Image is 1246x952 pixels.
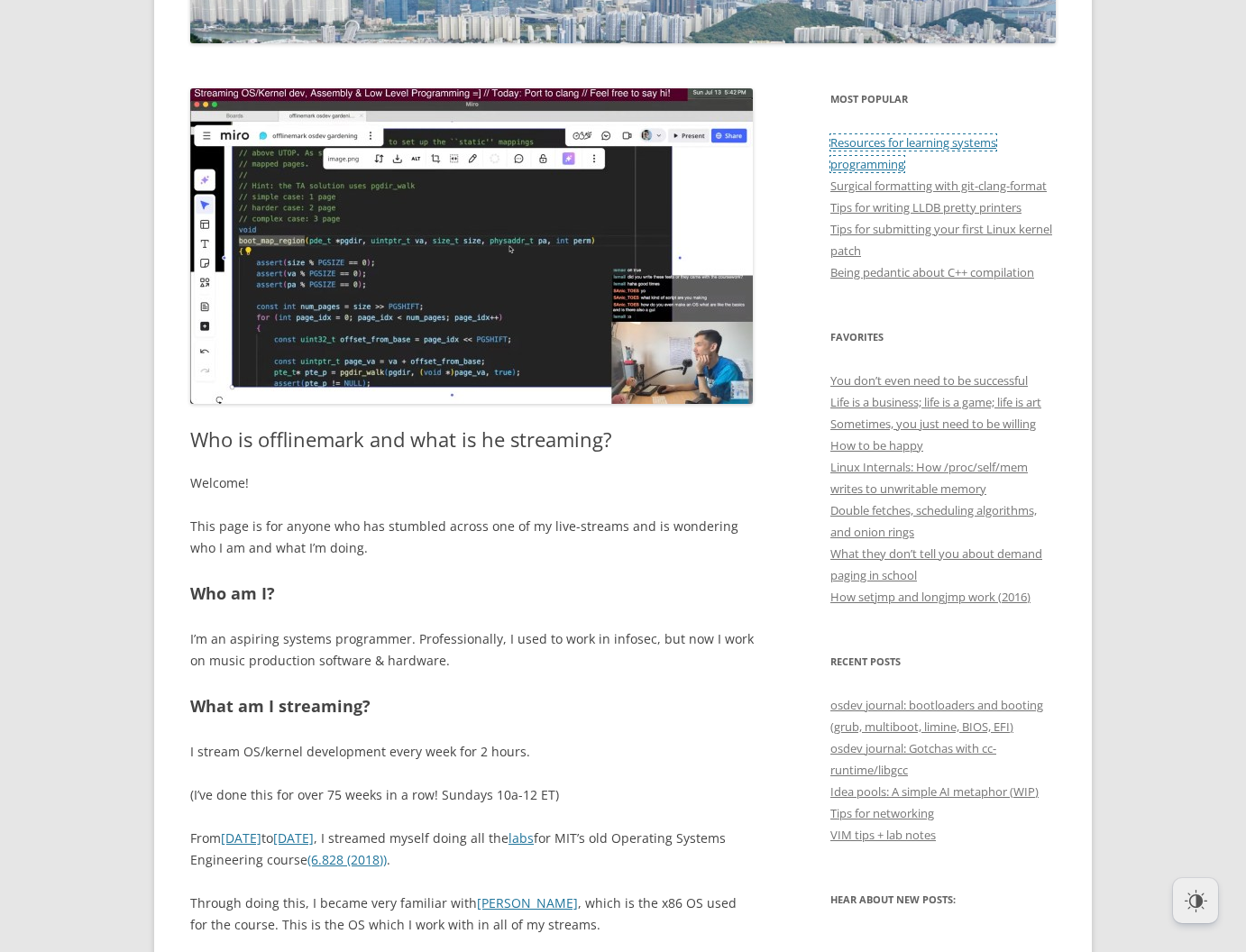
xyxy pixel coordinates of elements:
h3: Hear about new posts: [830,889,1056,911]
a: osdev journal: bootloaders and booting (grub, multiboot, limine, BIOS, EFI) [830,697,1043,735]
h3: Favorites [830,326,1056,348]
a: [DATE] [221,829,261,847]
a: How setjmp and longjmp work (2016) [830,589,1031,605]
a: Tips for networking [830,805,934,821]
a: Tips for writing LLDB pretty printers [830,199,1022,215]
h3: Most Popular [830,88,1056,110]
h3: Recent Posts [830,651,1056,673]
a: [PERSON_NAME] [477,894,578,911]
p: (I’ve done this for over 75 weeks in a row! Sundays 10a-12 ET) [190,784,754,806]
a: (6.828 (2018)) [307,851,387,868]
a: Linux Internals: How /proc/self/mem writes to unwritable memory [830,459,1028,497]
a: What they don’t tell you about demand paging in school [830,545,1042,583]
h2: What am I streaming? [190,693,754,719]
a: VIM tips + lab notes [830,827,936,843]
a: Surgical formatting with git-clang-format [830,178,1047,194]
a: Double fetches, scheduling algorithms, and onion rings [830,502,1037,540]
p: This page is for anyone who has stumbled across one of my live-streams and is wondering who I am ... [190,516,754,559]
p: Through doing this, I became very familiar with , which is the x86 OS used for the course. This i... [190,892,754,936]
h2: Who am I? [190,581,754,607]
p: I stream OS/kernel development every week for 2 hours. [190,741,754,763]
a: [DATE] [273,829,314,847]
a: osdev journal: Gotchas with cc-runtime/libgcc [830,740,996,778]
a: Being pedantic about C++ compilation [830,264,1034,280]
p: Welcome! [190,472,754,494]
p: I’m an aspiring systems programmer. Professionally, I used to work in infosec, but now I work on ... [190,628,754,672]
a: labs [508,829,534,847]
a: Tips for submitting your first Linux kernel patch [830,221,1052,259]
a: How to be happy [830,437,923,453]
a: You don’t even need to be successful [830,372,1028,389]
h1: Who is offlinemark and what is he streaming? [190,427,754,451]
p: From to , I streamed myself doing all the for MIT’s old Operating Systems Engineering course . [190,828,754,871]
a: Resources for learning systems programming [830,134,996,172]
a: Life is a business; life is a game; life is art [830,394,1041,410]
a: Sometimes, you just need to be willing [830,416,1036,432]
a: Idea pools: A simple AI metaphor (WIP) [830,783,1039,800]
